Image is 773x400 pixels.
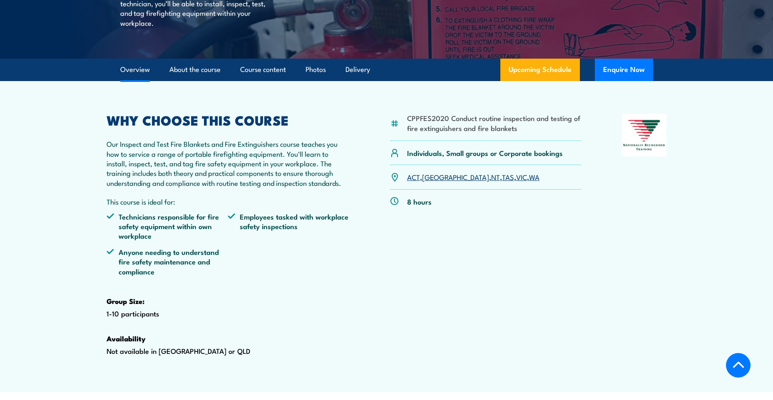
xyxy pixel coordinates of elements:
[345,59,370,81] a: Delivery
[500,59,580,81] a: Upcoming Schedule
[407,197,432,206] p: 8 hours
[107,114,350,126] h2: WHY CHOOSE THIS COURSE
[622,114,667,156] img: Nationally Recognised Training logo.
[107,197,350,206] p: This course is ideal for:
[107,114,350,382] div: 1-10 participants Not available in [GEOGRAPHIC_DATA] or QLD
[529,172,539,182] a: WA
[120,59,150,81] a: Overview
[169,59,221,81] a: About the course
[491,172,500,182] a: NT
[407,113,582,133] li: CPPFES2020 Conduct routine inspection and testing of fire extinguishers and fire blankets
[107,333,146,344] strong: Availability
[516,172,527,182] a: VIC
[107,247,228,276] li: Anyone needing to understand fire safety maintenance and compliance
[407,172,539,182] p: , , , , ,
[107,212,228,241] li: Technicians responsible for fire safety equipment within own workplace
[228,212,349,241] li: Employees tasked with workplace safety inspections
[595,59,653,81] button: Enquire Now
[407,172,420,182] a: ACT
[422,172,489,182] a: [GEOGRAPHIC_DATA]
[107,296,144,306] strong: Group Size:
[502,172,514,182] a: TAS
[407,148,563,158] p: Individuals, Small groups or Corporate bookings
[107,139,350,188] p: Our Inspect and Test Fire Blankets and Fire Extinguishers course teaches you how to service a ran...
[240,59,286,81] a: Course content
[306,59,326,81] a: Photos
